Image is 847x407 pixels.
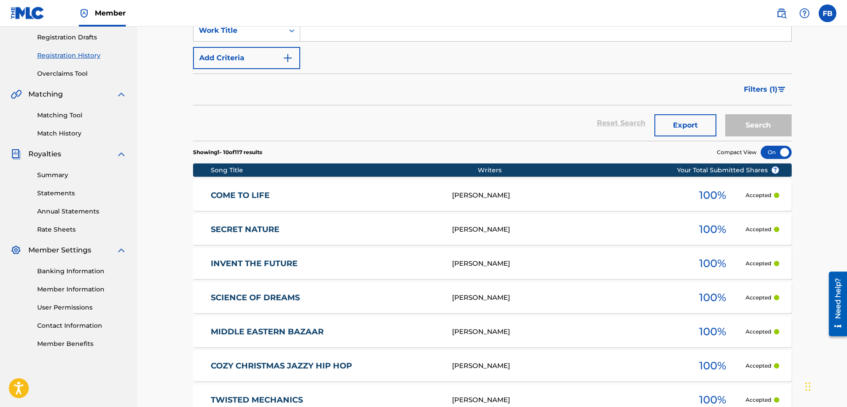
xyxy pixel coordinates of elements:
img: expand [116,89,127,100]
form: Search Form [193,19,792,141]
div: User Menu [819,4,836,22]
span: 100 % [699,256,726,271]
img: expand [116,245,127,256]
div: Song Title [211,166,478,175]
a: Public Search [773,4,790,22]
span: 100 % [699,324,726,340]
span: Member [95,8,126,18]
div: [PERSON_NAME] [452,259,680,269]
img: Matching [11,89,22,100]
p: Accepted [746,260,771,267]
img: MLC Logo [11,7,45,19]
iframe: Chat Widget [803,364,847,407]
div: Trascina [805,373,811,400]
span: Compact View [717,148,757,156]
p: Showing 1 - 10 of 117 results [193,148,262,156]
a: Matching Tool [37,111,127,120]
div: Help [796,4,813,22]
iframe: Resource Center [822,268,847,340]
div: Writers [478,166,705,175]
a: Registration Drafts [37,33,127,42]
img: expand [116,149,127,159]
img: filter [778,87,785,92]
a: MIDDLE EASTERN BAZAAR [211,327,440,337]
button: Export [654,114,716,136]
span: Member Settings [28,245,91,256]
p: Accepted [746,191,771,199]
img: search [776,8,787,19]
a: SCIENCE OF DREAMS [211,293,440,303]
span: Royalties [28,149,61,159]
a: Banking Information [37,267,127,276]
a: User Permissions [37,303,127,312]
span: Filters ( 1 ) [744,84,777,95]
div: Widget chat [803,364,847,407]
a: Registration History [37,51,127,60]
div: [PERSON_NAME] [452,190,680,201]
a: COZY CHRISTMAS JAZZY HIP HOP [211,361,440,371]
span: 100 % [699,187,726,203]
img: Member Settings [11,245,21,256]
a: Statements [37,189,127,198]
img: help [799,8,810,19]
button: Add Criteria [193,47,300,69]
span: 100 % [699,290,726,306]
div: [PERSON_NAME] [452,293,680,303]
div: [PERSON_NAME] [452,327,680,337]
a: Summary [37,171,127,180]
div: [PERSON_NAME] [452,361,680,371]
p: Accepted [746,294,771,302]
p: Accepted [746,362,771,370]
img: Royalties [11,149,21,159]
img: Top Rightsholder [79,8,89,19]
a: Rate Sheets [37,225,127,234]
div: Work Title [199,25,278,36]
span: Your Total Submitted Shares [677,166,779,175]
a: Annual Statements [37,207,127,216]
a: Match History [37,129,127,138]
p: Accepted [746,328,771,336]
a: TWISTED MECHANICS [211,395,440,405]
div: [PERSON_NAME] [452,395,680,405]
img: 9d2ae6d4665cec9f34b9.svg [282,53,293,63]
span: ? [772,167,779,174]
a: Contact Information [37,321,127,330]
a: Overclaims Tool [37,69,127,78]
a: COME TO LIFE [211,190,440,201]
span: 100 % [699,221,726,237]
a: Member Information [37,285,127,294]
span: 100 % [699,358,726,374]
p: Accepted [746,225,771,233]
div: [PERSON_NAME] [452,225,680,235]
a: Member Benefits [37,339,127,349]
span: Matching [28,89,63,100]
p: Accepted [746,396,771,404]
a: INVENT THE FUTURE [211,259,440,269]
button: Filters (1) [739,78,792,101]
a: SECRET NATURE [211,225,440,235]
